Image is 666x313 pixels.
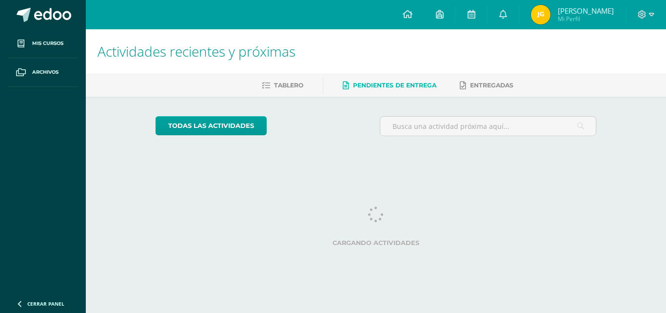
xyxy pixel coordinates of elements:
[343,78,436,93] a: Pendientes de entrega
[353,82,436,89] span: Pendientes de entrega
[27,300,64,307] span: Cerrar panel
[460,78,513,93] a: Entregadas
[156,239,597,247] label: Cargando actividades
[8,29,78,58] a: Mis cursos
[98,42,295,61] span: Actividades recientes y próximas
[531,5,550,24] img: 44b7314937dcab5c0bab56c489fb6ff9.png
[262,78,303,93] a: Tablero
[274,82,303,89] span: Tablero
[558,6,614,16] span: [PERSON_NAME]
[32,68,59,76] span: Archivos
[380,117,596,136] input: Busca una actividad próxima aquí...
[156,116,267,135] a: todas las Actividades
[558,15,614,23] span: Mi Perfil
[470,82,513,89] span: Entregadas
[32,40,63,47] span: Mis cursos
[8,58,78,87] a: Archivos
